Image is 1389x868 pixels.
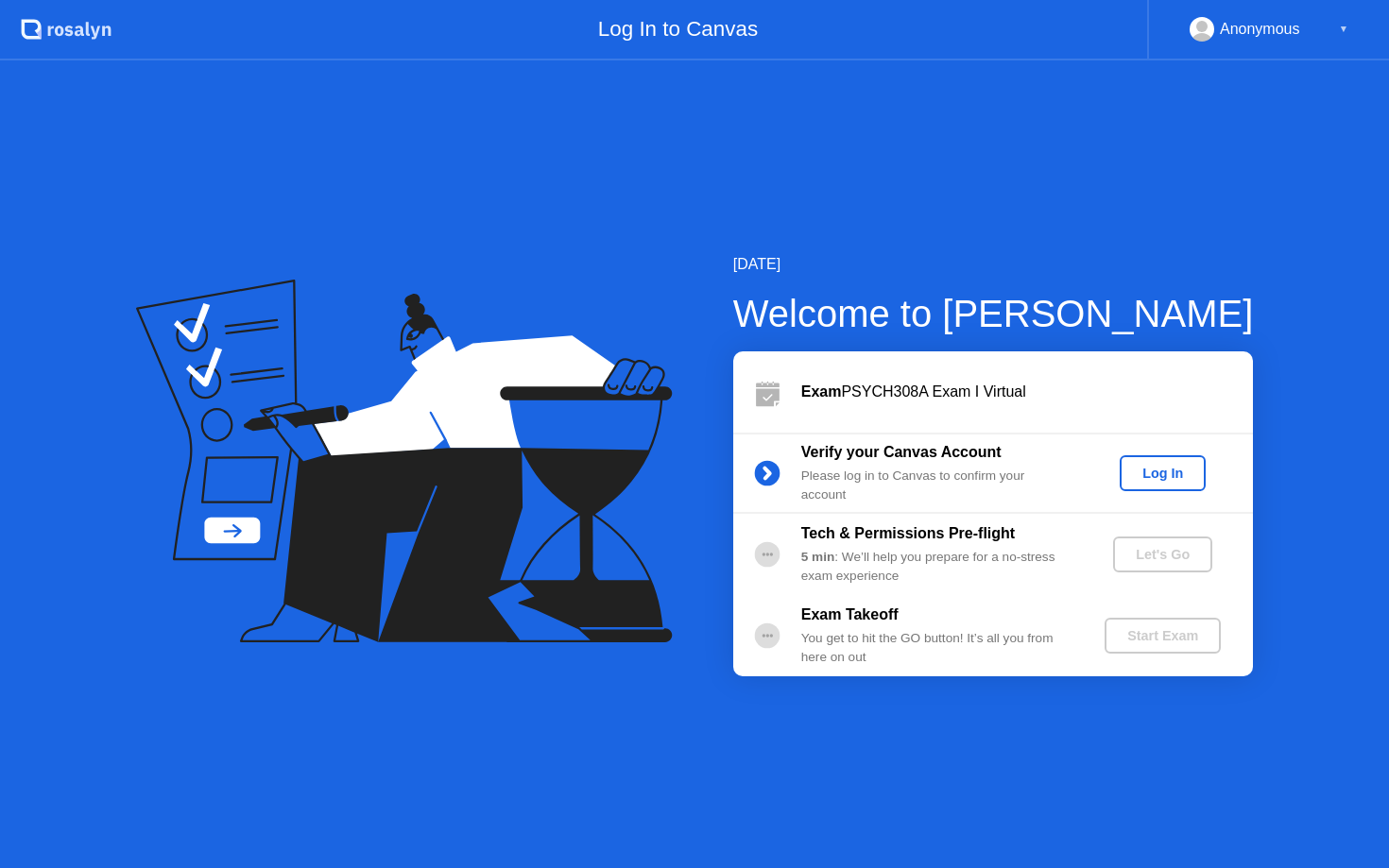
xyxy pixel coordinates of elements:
div: ▼ [1339,17,1348,42]
b: Exam Takeoff [801,606,899,622]
b: Verify your Canvas Account [801,444,1002,460]
div: Start Exam [1112,628,1213,643]
b: 5 min [801,550,835,564]
button: Let's Go [1113,536,1212,572]
button: Log In [1120,455,1206,491]
div: Anonymous [1220,17,1300,42]
button: Start Exam [1105,618,1221,654]
div: PSYCH308A Exam I Virtual [801,381,1253,403]
b: Tech & Permissions Pre-flight [801,525,1015,541]
div: [DATE] [733,253,1254,276]
div: Let's Go [1121,547,1205,562]
div: : We’ll help you prepare for a no-stress exam experience [801,548,1073,587]
div: You get to hit the GO button! It’s all you from here on out [801,629,1073,668]
div: Log In [1127,466,1198,481]
div: Welcome to [PERSON_NAME] [733,285,1254,342]
b: Exam [801,383,842,400]
div: Please log in to Canvas to confirm your account [801,467,1073,505]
